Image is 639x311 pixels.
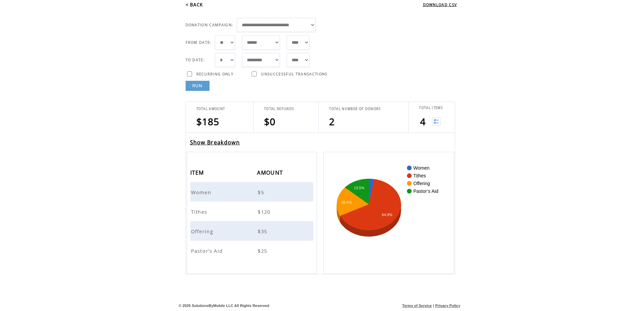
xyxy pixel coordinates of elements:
text: Women [413,165,429,171]
a: Tithes [191,208,209,214]
a: DOWNLOAD CSV [423,2,457,7]
span: TOTAL AMOUNT [196,107,225,111]
span: $35 [258,228,269,235]
a: Pastor’s Aid [191,247,225,253]
span: Women [191,189,213,196]
text: Pastor’s Aid [413,188,438,194]
span: $25 [258,247,269,254]
a: Show Breakdown [190,139,240,146]
a: RUN [186,81,210,91]
a: ITEM [190,170,206,174]
span: $0 [264,115,276,128]
span: Tithes [191,208,209,215]
span: AMOUNT [257,167,285,180]
a: AMOUNT [257,170,285,174]
svg: A chart. [334,162,443,263]
text: 18.9% [341,200,352,204]
span: TOTAL ITEMS [419,106,443,110]
span: TOTAL REFUNDS [264,107,294,111]
span: 4 [420,115,426,128]
span: FROM DATE: [186,40,212,45]
span: UNSUCCESSFUL TRANSACTIONS [261,72,327,76]
span: DONATION CAMPAIGN: [186,23,233,27]
span: $185 [196,115,220,128]
a: Offering [191,228,215,234]
span: $120 [258,208,272,215]
span: TO DATE: [186,58,205,62]
a: < BACK [186,2,203,8]
span: $5 [258,189,266,196]
a: Terms of Service [402,304,432,308]
span: ITEM [190,167,206,180]
img: View list [432,117,441,126]
a: Privacy Policy [435,304,460,308]
span: © 2025 SolutionsByMobile LLC All Rights Reserved [179,304,269,308]
span: RECURRING ONLY [196,72,234,76]
text: 13.5% [354,186,364,190]
span: 2 [329,115,335,128]
span: Pastor’s Aid [191,247,225,254]
a: Women [191,188,213,195]
text: 64.9% [382,213,392,217]
span: | [433,304,434,308]
span: TOTAL NUMBER OF DONORS [329,107,381,111]
text: Tithes [413,173,426,178]
span: Offering [191,228,215,235]
text: Offering [413,181,430,186]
